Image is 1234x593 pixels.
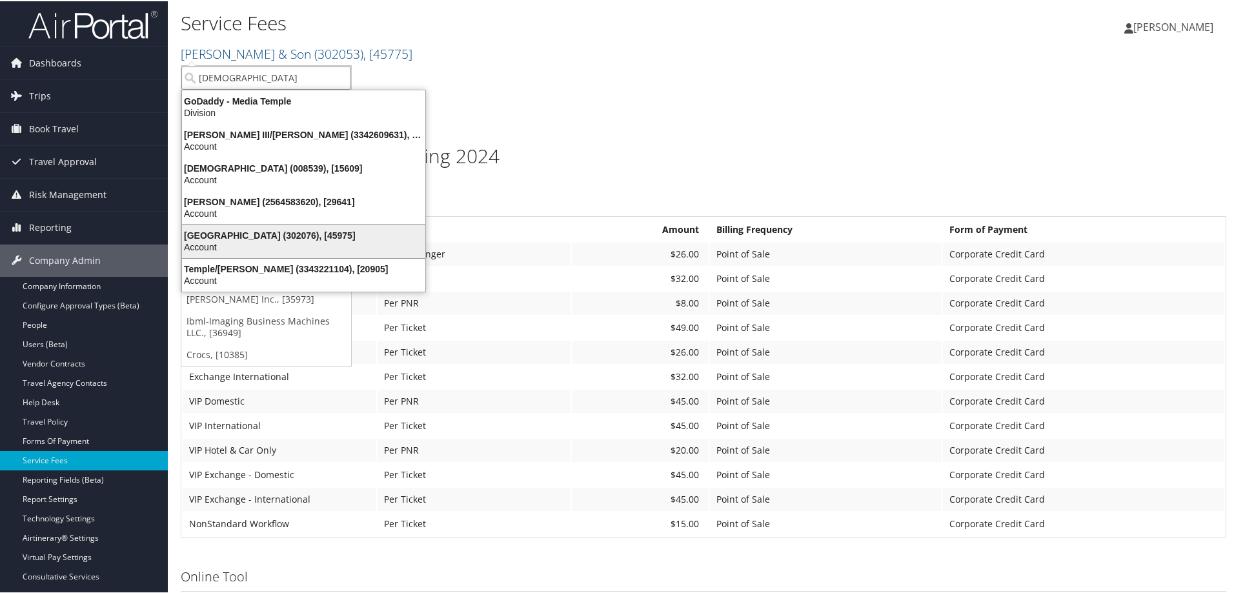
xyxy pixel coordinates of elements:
h3: Online Tool [181,567,1226,585]
td: Per PNR [378,290,571,314]
td: VIP Domestic [183,388,376,412]
div: Account [174,173,433,185]
a: Crocs, [10385] [181,343,351,365]
td: Per Ticket [378,266,571,289]
td: Corporate Credit Card [943,241,1224,265]
td: Point of Sale [710,437,941,461]
div: Temple/[PERSON_NAME] (3343221104), [20905] [174,262,433,274]
div: Account [174,274,433,285]
td: Corporate Credit Card [943,413,1224,436]
td: Corporate Credit Card [943,290,1224,314]
td: Point of Sale [710,413,941,436]
td: $45.00 [572,388,709,412]
div: GoDaddy - Media Temple [174,94,433,106]
td: $20.00 [572,437,709,461]
span: Reporting [29,210,72,243]
td: Per Ticket [378,364,571,387]
a: [PERSON_NAME] & Son [181,44,412,61]
td: Point of Sale [710,511,941,534]
td: VIP International [183,413,376,436]
span: Risk Management [29,177,106,210]
td: $45.00 [572,487,709,510]
td: Corporate Credit Card [943,487,1224,510]
td: $26.00 [572,241,709,265]
td: Point of Sale [710,339,941,363]
span: Trips [29,79,51,111]
div: Account [174,139,433,151]
div: Account [174,206,433,218]
td: Per Ticket [378,339,571,363]
td: Point of Sale [710,266,941,289]
th: Billing Frequency [710,217,941,240]
td: Corporate Credit Card [943,511,1224,534]
img: airportal-logo.png [28,8,157,39]
span: , [ 45775 ] [363,44,412,61]
td: Per Ticket [378,315,571,338]
span: Dashboards [29,46,81,78]
td: Corporate Credit Card [943,364,1224,387]
td: $8.00 [572,290,709,314]
th: Billing [378,217,571,240]
td: Point of Sale [710,487,941,510]
a: [PERSON_NAME] Inc., [35973] [181,287,351,309]
td: Point of Sale [710,388,941,412]
a: Ibml-Imaging Business Machines LLC., [36949] [181,309,351,343]
td: VIP Exchange - International [183,487,376,510]
td: $15.00 [572,511,709,534]
td: $26.00 [572,339,709,363]
h1: [PERSON_NAME] & Son pricing 2024 [181,141,1226,168]
div: [PERSON_NAME] (2564583620), [29641] [174,195,433,206]
td: VIP Hotel & Car Only [183,437,376,461]
span: Company Admin [29,243,101,276]
input: Search Accounts [181,65,351,88]
td: Corporate Credit Card [943,388,1224,412]
td: Point of Sale [710,290,941,314]
th: Amount [572,217,709,240]
td: $32.00 [572,266,709,289]
td: Corporate Credit Card [943,315,1224,338]
span: Book Travel [29,112,79,144]
td: Per PNR [378,388,571,412]
td: Per PNR [378,437,571,461]
div: [DEMOGRAPHIC_DATA] (008539), [15609] [174,161,433,173]
span: [PERSON_NAME] [1133,19,1213,33]
td: Per Ticket [378,462,571,485]
td: $45.00 [572,462,709,485]
td: Point of Sale [710,364,941,387]
td: Per Ticket [378,487,571,510]
td: VIP Exchange - Domestic [183,462,376,485]
td: $32.00 [572,364,709,387]
td: Exchange International [183,364,376,387]
td: Point of Sale [710,462,941,485]
td: Per Ticket [378,511,571,534]
td: Corporate Credit Card [943,462,1224,485]
div: [GEOGRAPHIC_DATA] (302076), [45975] [174,228,433,240]
td: Per Passenger [378,241,571,265]
td: Per Ticket [378,413,571,436]
div: [PERSON_NAME] III/[PERSON_NAME] (3342609631), [24615] [174,128,433,139]
td: Point of Sale [710,241,941,265]
td: Corporate Credit Card [943,437,1224,461]
td: Point of Sale [710,315,941,338]
th: Form of Payment [943,217,1224,240]
div: Account [174,240,433,252]
span: ( 302053 ) [314,44,363,61]
td: $49.00 [572,315,709,338]
td: Corporate Credit Card [943,266,1224,289]
td: Corporate Credit Card [943,339,1224,363]
td: NonStandard Workflow [183,511,376,534]
div: Division [174,106,433,117]
h1: Service Fees [181,8,878,35]
td: $45.00 [572,413,709,436]
h3: Full Service Agent [181,192,1226,210]
a: [PERSON_NAME] [1124,6,1226,45]
span: Travel Approval [29,145,97,177]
